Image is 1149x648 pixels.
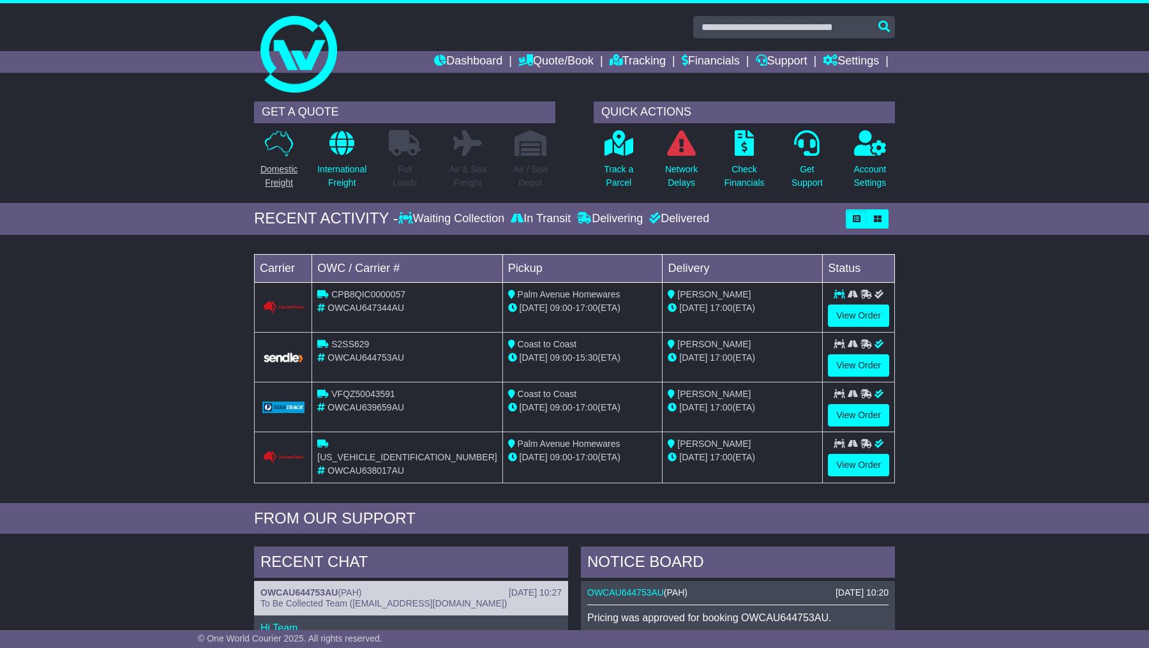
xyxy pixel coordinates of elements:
span: 17:00 [710,352,732,363]
a: NetworkDelays [665,130,698,197]
span: 17:00 [710,303,732,313]
p: International Freight [317,163,366,190]
td: Pickup [502,254,663,282]
span: Palm Avenue Homewares [518,289,620,299]
span: OWCAU644753AU [327,352,404,363]
span: OWCAU647344AU [327,303,404,313]
span: 15:30 [575,352,597,363]
div: [DATE] 10:20 [836,587,889,598]
a: View Order [828,404,889,426]
span: 17:00 [575,452,597,462]
span: 17:00 [575,402,597,412]
div: NOTICE BOARD [581,546,895,581]
span: S2SS629 [331,339,369,349]
span: OWCAU639659AU [327,402,404,412]
p: Pricing was approved for booking OWCAU644753AU. [587,612,889,624]
div: - (ETA) [508,451,657,464]
span: Coast to Coast [518,339,577,349]
span: [PERSON_NAME] [677,339,751,349]
img: Couriers_Please.png [262,451,304,464]
div: - (ETA) [508,401,657,414]
p: Network Delays [665,163,698,190]
span: © One World Courier 2025. All rights reserved. [198,633,382,644]
td: OWC / Carrier # [312,254,502,282]
p: Domestic Freight [260,163,297,190]
p: Air / Sea Depot [513,163,548,190]
div: RECENT CHAT [254,546,568,581]
div: RECENT ACTIVITY - [254,209,398,228]
p: Account Settings [854,163,887,190]
a: CheckFinancials [724,130,765,197]
div: QUICK ACTIONS [594,102,895,123]
a: Dashboard [434,51,502,73]
img: GetCarrierServiceLogo [262,301,304,314]
span: [DATE] [679,352,707,363]
p: Air & Sea Freight [449,163,486,190]
p: Track a Parcel [604,163,633,190]
td: Delivery [663,254,823,282]
span: 09:00 [550,352,573,363]
a: View Order [828,354,889,377]
img: GetCarrierServiceLogo [262,402,304,413]
span: [PERSON_NAME] [677,439,751,449]
span: Coast to Coast [518,389,577,399]
span: CPB8QIC0000057 [331,289,405,299]
div: - (ETA) [508,301,657,315]
span: [DATE] [520,303,548,313]
a: Settings [823,51,879,73]
span: [DATE] [679,303,707,313]
span: [PERSON_NAME] [677,289,751,299]
span: PAH [667,587,685,598]
a: Quote/Book [518,51,594,73]
span: Palm Avenue Homewares [518,439,620,449]
div: (ETA) [668,451,817,464]
span: [DATE] [520,352,548,363]
span: To Be Collected Team ([EMAIL_ADDRESS][DOMAIN_NAME]) [260,598,507,608]
span: [DATE] [520,402,548,412]
div: GET A QUOTE [254,102,555,123]
div: Delivering [574,212,646,226]
a: AccountSettings [853,130,887,197]
span: 17:00 [575,303,597,313]
div: (ETA) [668,301,817,315]
span: 09:00 [550,303,573,313]
span: [US_VEHICLE_IDENTIFICATION_NUMBER] [317,452,497,462]
div: - (ETA) [508,351,657,365]
div: Waiting Collection [398,212,507,226]
span: [DATE] [520,452,548,462]
p: Get Support [792,163,823,190]
div: Delivered [646,212,709,226]
a: DomesticFreight [260,130,298,197]
span: 09:00 [550,452,573,462]
img: GetCarrierServiceLogo [262,352,304,363]
div: ( ) [587,587,889,598]
a: View Order [828,454,889,476]
p: Check Financials [725,163,765,190]
div: [DATE] 10:27 [509,587,562,598]
div: FROM OUR SUPPORT [254,509,895,528]
a: GetSupport [791,130,823,197]
span: 17:00 [710,452,732,462]
span: [DATE] [679,402,707,412]
a: OWCAU644753AU [587,587,664,598]
div: In Transit [507,212,574,226]
div: ( ) [260,587,562,598]
span: VFQZ50043591 [331,389,395,399]
p: Full Loads [389,163,421,190]
span: PAH [341,587,359,598]
a: View Order [828,305,889,327]
a: Financials [682,51,740,73]
a: Tracking [610,51,666,73]
span: OWCAU638017AU [327,465,404,476]
span: [DATE] [679,452,707,462]
div: (ETA) [668,351,817,365]
a: Support [756,51,807,73]
a: OWCAU644753AU [260,587,338,598]
a: InternationalFreight [317,130,367,197]
td: Carrier [255,254,312,282]
div: (ETA) [668,401,817,414]
span: 17:00 [710,402,732,412]
td: Status [823,254,895,282]
span: [PERSON_NAME] [677,389,751,399]
span: 09:00 [550,402,573,412]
